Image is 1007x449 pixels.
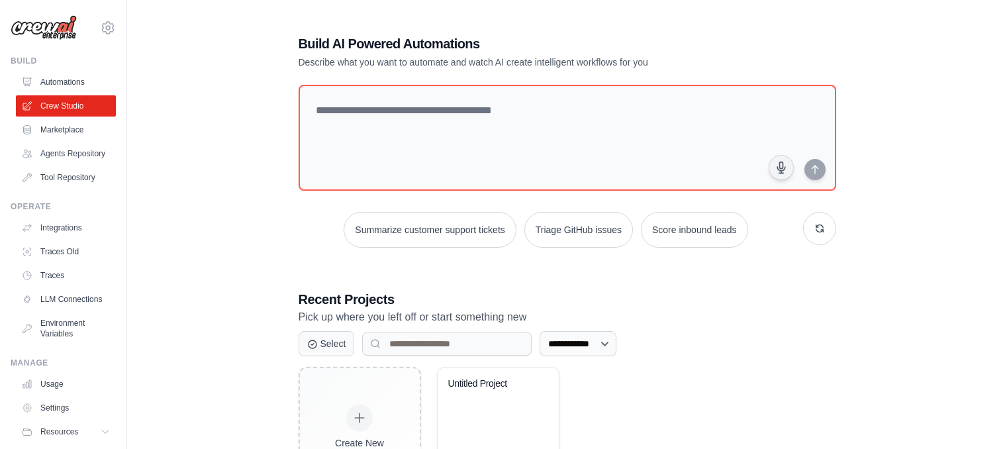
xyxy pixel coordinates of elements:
[16,95,116,117] a: Crew Studio
[11,358,116,368] div: Manage
[299,34,743,53] h1: Build AI Powered Automations
[16,397,116,419] a: Settings
[11,15,77,40] img: Logo
[524,212,633,248] button: Triage GitHub issues
[299,290,836,309] h3: Recent Projects
[803,212,836,245] button: Get new suggestions
[11,201,116,212] div: Operate
[16,313,116,344] a: Environment Variables
[448,378,528,390] div: Untitled Project
[641,212,748,248] button: Score inbound leads
[299,331,355,356] button: Select
[40,426,78,437] span: Resources
[16,217,116,238] a: Integrations
[769,155,794,180] button: Click to speak your automation idea
[16,241,116,262] a: Traces Old
[16,72,116,93] a: Automations
[16,374,116,395] a: Usage
[344,212,516,248] button: Summarize customer support tickets
[16,143,116,164] a: Agents Repository
[299,56,743,69] p: Describe what you want to automate and watch AI create intelligent workflows for you
[16,119,116,140] a: Marketplace
[16,421,116,442] button: Resources
[16,289,116,310] a: LLM Connections
[299,309,836,326] p: Pick up where you left off or start something new
[16,265,116,286] a: Traces
[11,56,116,66] div: Build
[16,167,116,188] a: Tool Repository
